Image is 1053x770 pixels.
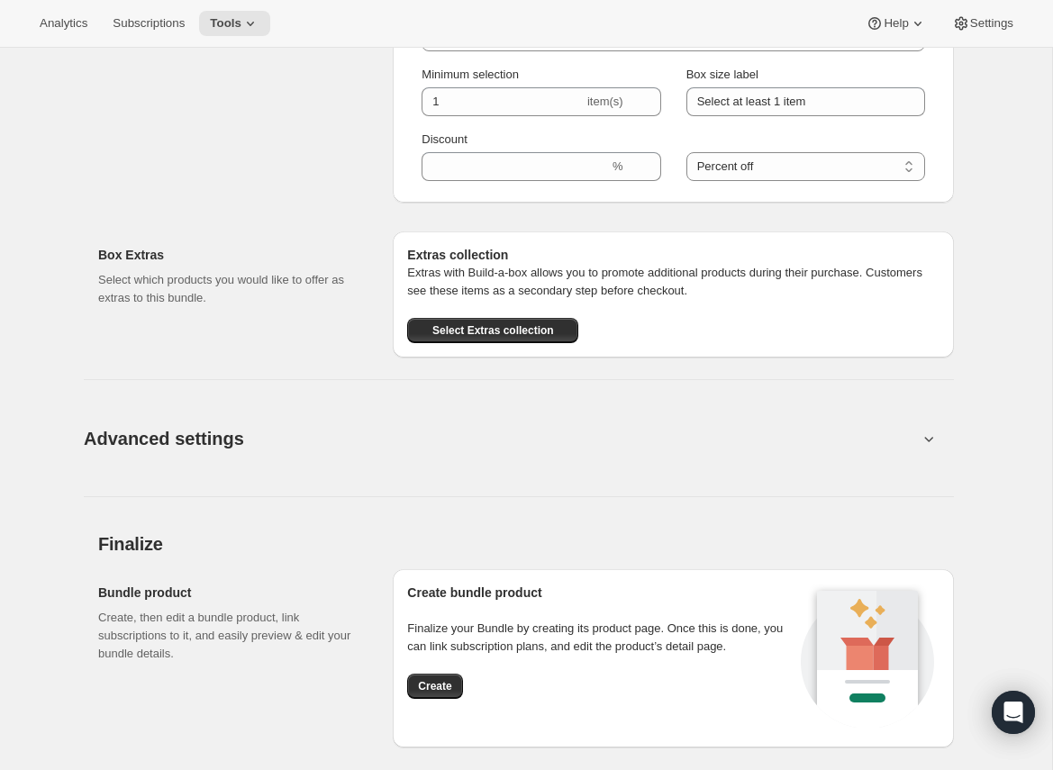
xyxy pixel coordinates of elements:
span: Box size label [686,68,758,81]
span: Subscriptions [113,16,185,31]
div: Open Intercom Messenger [992,691,1035,734]
span: item(s) [587,95,623,108]
span: % [613,159,623,173]
h2: Finalize [98,533,954,555]
span: Minimum selection [422,68,519,81]
span: Tools [210,16,241,31]
p: Finalize your Bundle by creating its product page. Once this is done, you can link subscription p... [407,620,795,656]
span: Settings [970,16,1013,31]
button: Create [407,674,462,699]
p: Extras with Build-a-box allows you to promote additional products during their purchase. Customer... [407,264,940,300]
button: Help [855,11,937,36]
h6: Extras collection [407,246,940,264]
span: Help [884,16,908,31]
button: Select Extras collection [407,318,578,343]
button: Subscriptions [102,11,195,36]
button: Settings [941,11,1024,36]
span: Select Extras collection [432,323,554,338]
p: Select which products you would like to offer as extras to this bundle. [98,271,364,307]
button: Analytics [29,11,98,36]
span: Discount [422,132,467,146]
p: Create, then edit a bundle product, link subscriptions to it, and easily preview & edit your bund... [98,609,364,663]
h2: Box Extras [98,246,364,264]
span: Create [418,679,451,693]
h2: Create bundle product [407,584,795,602]
span: Analytics [40,16,87,31]
button: Advanced settings [73,403,929,473]
h2: Bundle product [98,584,364,602]
span: Advanced settings [84,424,244,453]
button: Tools [199,11,270,36]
